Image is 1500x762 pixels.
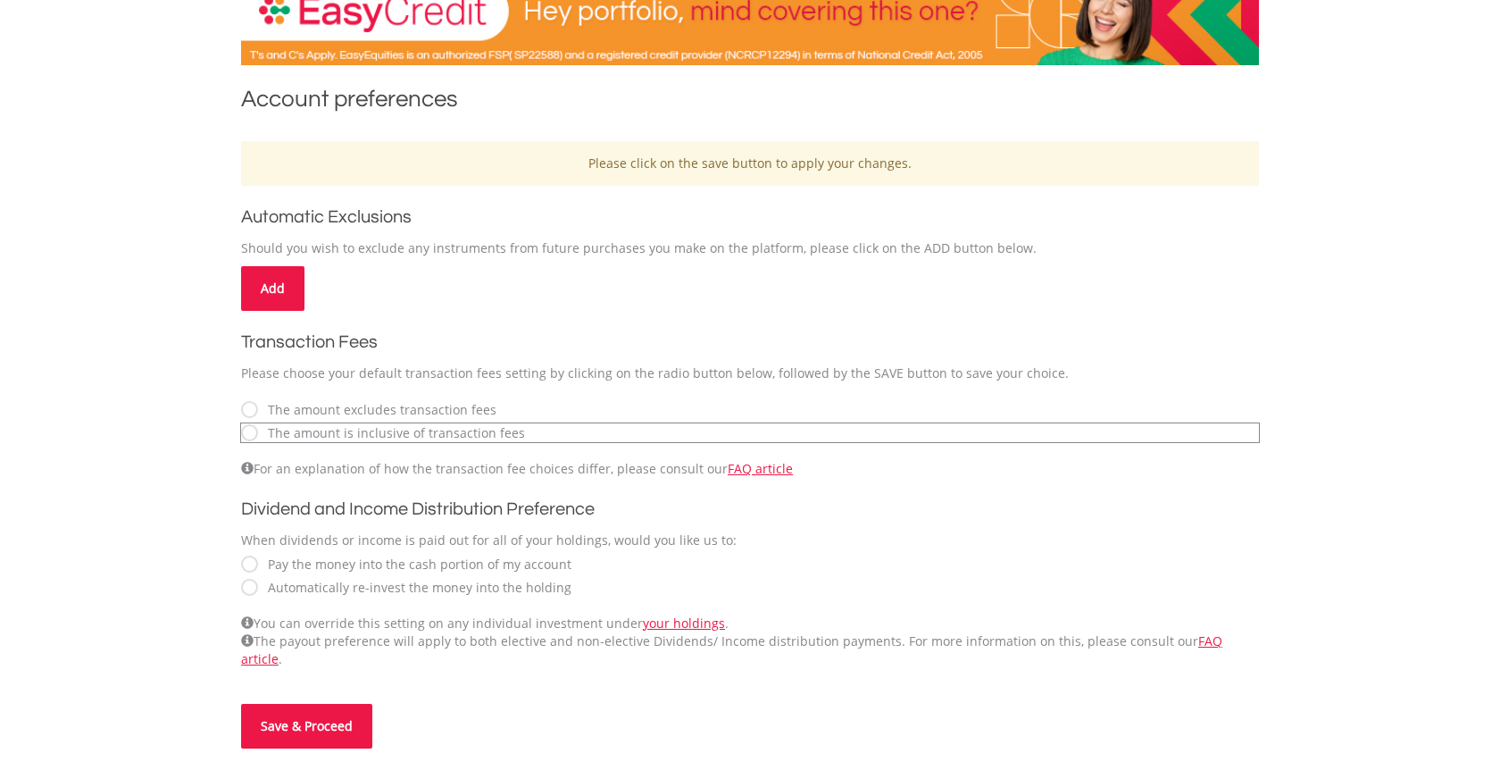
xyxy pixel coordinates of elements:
h2: Transaction Fees [241,329,1259,356]
h2: Automatic Exclusions [241,204,1259,230]
div: When dividends or income is paid out for all of your holdings, would you like us to: [241,532,1259,549]
label: The amount is inclusive of transaction fees [259,424,525,442]
a: FAQ article [728,460,793,477]
div: You can override this setting on any individual investment under . [241,615,1259,668]
div: Please click on the save button to apply your changes. [241,141,1259,186]
a: FAQ article [241,632,1222,667]
p: Should you wish to exclude any instruments from future purchases you make on the platform, please... [241,239,1259,257]
a: your holdings [643,615,725,632]
button: Save & Proceed [241,704,372,749]
div: The payout preference will apply to both elective and non-elective Dividends/ Income distribution... [241,632,1259,668]
label: The amount excludes transaction fees [259,401,496,419]
a: Add [241,266,304,311]
h2: Dividend and Income Distribution Preference [241,496,1259,523]
label: Pay the money into the cash portion of my account [259,556,571,574]
div: Please choose your default transaction fees setting by clicking on the radio button below, follow... [241,364,1259,382]
div: For an explanation of how the transaction fee choices differ, please consult our [241,460,1259,478]
h1: Account preferences [241,83,1259,123]
label: Automatically re-invest the money into the holding [259,579,571,597]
